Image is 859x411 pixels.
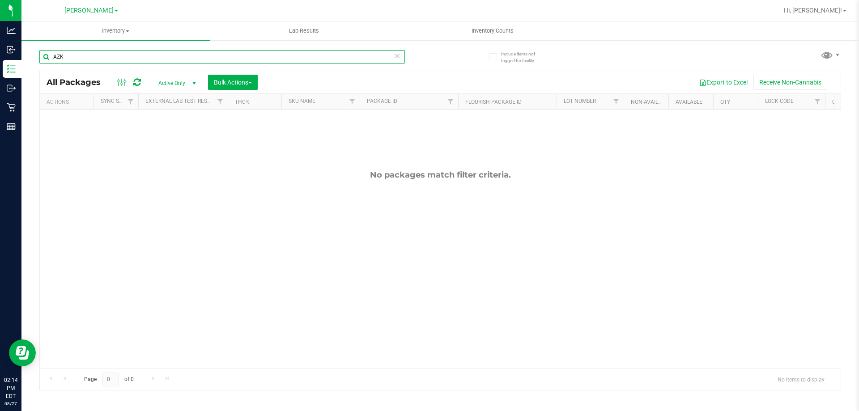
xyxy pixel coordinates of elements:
[64,7,114,14] span: [PERSON_NAME]
[720,99,730,105] a: Qty
[21,27,210,35] span: Inventory
[7,45,16,54] inline-svg: Inbound
[123,94,138,109] a: Filter
[7,26,16,35] inline-svg: Analytics
[345,94,360,109] a: Filter
[47,77,110,87] span: All Packages
[210,21,398,40] a: Lab Results
[765,98,794,104] a: Lock Code
[810,94,825,109] a: Filter
[4,400,17,407] p: 08/27
[693,75,753,90] button: Export to Excel
[7,84,16,93] inline-svg: Outbound
[213,94,228,109] a: Filter
[7,64,16,73] inline-svg: Inventory
[501,51,546,64] span: Include items not tagged for facility
[4,376,17,400] p: 02:14 PM EDT
[367,98,397,104] a: Package ID
[770,373,832,386] span: No items to display
[7,103,16,112] inline-svg: Retail
[398,21,587,40] a: Inventory Counts
[145,98,216,104] a: External Lab Test Result
[289,98,315,104] a: SKU Name
[208,75,258,90] button: Bulk Actions
[40,170,841,180] div: No packages match filter criteria.
[21,21,210,40] a: Inventory
[39,50,405,64] input: Search Package ID, Item Name, SKU, Lot or Part Number...
[459,27,526,35] span: Inventory Counts
[753,75,827,90] button: Receive Non-Cannabis
[465,99,522,105] a: Flourish Package ID
[443,94,458,109] a: Filter
[9,339,36,366] iframe: Resource center
[784,7,842,14] span: Hi, [PERSON_NAME]!
[564,98,596,104] a: Lot Number
[7,122,16,131] inline-svg: Reports
[609,94,624,109] a: Filter
[676,99,702,105] a: Available
[47,99,90,105] div: Actions
[101,98,135,104] a: Sync Status
[214,79,252,86] span: Bulk Actions
[832,99,846,105] a: CBD%
[631,99,671,105] a: Non-Available
[394,50,400,62] span: Clear
[235,99,250,105] a: THC%
[277,27,331,35] span: Lab Results
[77,373,141,386] span: Page of 0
